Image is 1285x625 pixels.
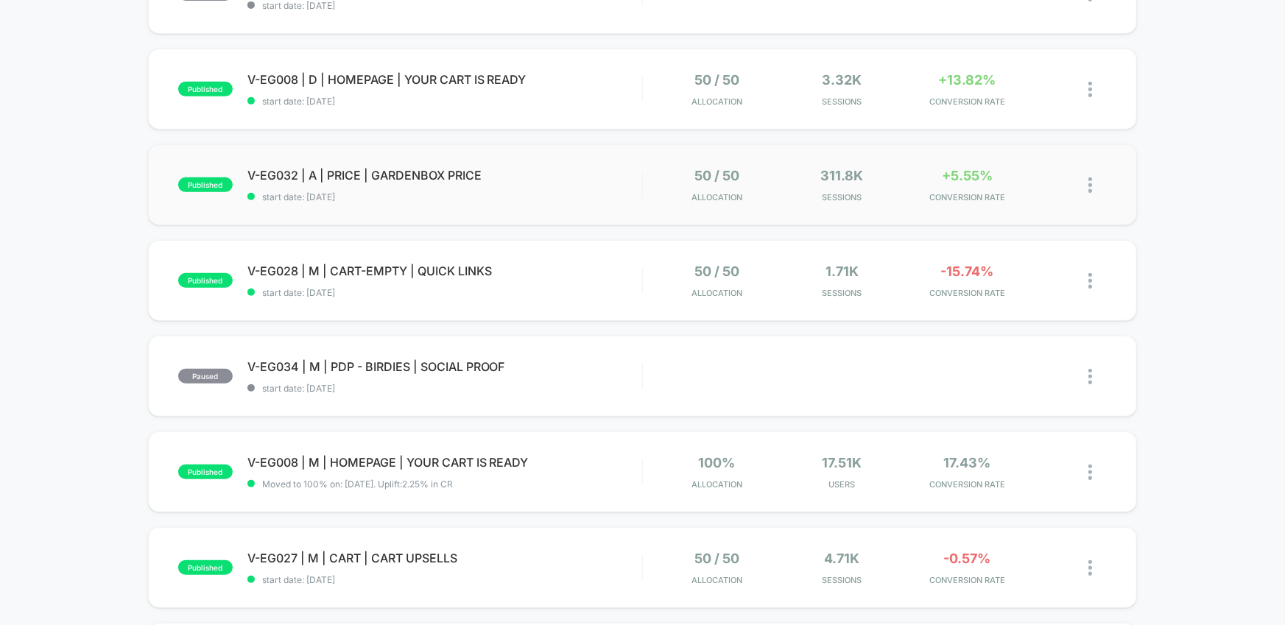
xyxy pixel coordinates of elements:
[691,288,742,298] span: Allocation
[822,72,862,88] span: 3.32k
[247,455,642,470] span: V-EG008 | M | HOMEPAGE | YOUR CART IS READY
[943,551,990,566] span: -0.57%
[822,455,862,470] span: 17.51k
[247,383,642,394] span: start date: [DATE]
[178,369,233,384] span: paused
[178,465,233,479] span: published
[247,551,642,565] span: V-EG027 | M | CART | CART UPSELLS
[691,192,742,202] span: Allocation
[694,264,739,279] span: 50 / 50
[247,168,642,183] span: V-EG032 | A | PRICE | GARDENBOX PRICE
[1088,273,1092,289] img: close
[694,72,739,88] span: 50 / 50
[262,479,453,490] span: Moved to 100% on: [DATE] . Uplift: 2.25% in CR
[940,264,993,279] span: -15.74%
[1088,369,1092,384] img: close
[178,560,233,575] span: published
[178,177,233,192] span: published
[908,479,1026,490] span: CONVERSION RATE
[178,82,233,96] span: published
[247,72,642,87] span: V-EG008 | D | HOMEPAGE | YOUR CART IS READY
[1088,465,1092,480] img: close
[247,191,642,202] span: start date: [DATE]
[691,479,742,490] span: Allocation
[908,288,1026,298] span: CONVERSION RATE
[1088,82,1092,97] img: close
[938,72,996,88] span: +13.82%
[908,96,1026,107] span: CONVERSION RATE
[942,168,993,183] span: +5.55%
[783,479,901,490] span: Users
[698,455,735,470] span: 100%
[247,96,642,107] span: start date: [DATE]
[820,168,863,183] span: 311.8k
[247,287,642,298] span: start date: [DATE]
[247,574,642,585] span: start date: [DATE]
[824,551,859,566] span: 4.71k
[1088,177,1092,193] img: close
[825,264,859,279] span: 1.71k
[178,273,233,288] span: published
[247,359,642,374] span: V-EG034 | M | PDP - BIRDIES | SOCIAL PROOF
[908,575,1026,585] span: CONVERSION RATE
[1088,560,1092,576] img: close
[691,96,742,107] span: Allocation
[691,575,742,585] span: Allocation
[943,455,990,470] span: 17.43%
[694,168,739,183] span: 50 / 50
[783,288,901,298] span: Sessions
[783,192,901,202] span: Sessions
[783,575,901,585] span: Sessions
[908,192,1026,202] span: CONVERSION RATE
[783,96,901,107] span: Sessions
[694,551,739,566] span: 50 / 50
[247,264,642,278] span: V-EG028 | M | CART-EMPTY | QUICK LINKS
